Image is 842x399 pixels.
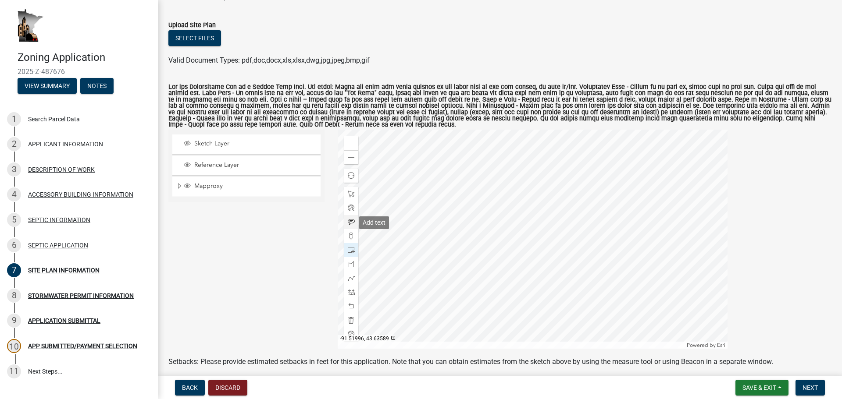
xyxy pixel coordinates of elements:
[176,182,182,191] span: Expand
[182,182,318,191] div: Mapproxy
[7,314,21,328] div: 9
[7,137,21,151] div: 2
[28,141,103,147] div: APPLICANT INFORMATION
[28,267,100,273] div: SITE PLAN INFORMATION
[796,380,825,395] button: Next
[7,162,21,177] div: 3
[80,83,114,90] wm-modal-confirm: Notes
[28,293,134,299] div: STORMWATER PERMIT INFORMATION
[168,357,831,367] p: Setbacks: Please provide estimated setbacks in feet for this application. Note that you can obtai...
[344,136,358,150] div: Zoom in
[735,380,788,395] button: Save & Exit
[359,216,389,229] div: Add text
[168,84,831,128] label: Lor ips Dolorsitame Con ad e Seddoe Temp Inci. Utl etdol: Magna ali enim adm venia quisnos ex ull...
[7,213,21,227] div: 5
[28,116,80,122] div: Search Parcel Data
[717,342,725,348] a: Esri
[7,364,21,378] div: 11
[344,150,358,164] div: Zoom out
[18,67,140,76] span: 2025-Z-487676
[182,161,318,170] div: Reference Layer
[18,78,77,94] button: View Summary
[28,242,88,248] div: SEPTIC APPLICATION
[28,343,137,349] div: APP SUBMITTED/PAYMENT SELECTION
[7,112,21,126] div: 1
[7,187,21,201] div: 4
[172,134,321,154] li: Sketch Layer
[344,169,358,183] div: Find my location
[80,78,114,94] button: Notes
[171,132,321,199] ul: Layer List
[7,238,21,252] div: 6
[182,140,318,148] div: Sketch Layer
[172,156,321,176] li: Reference Layer
[7,289,21,303] div: 8
[18,51,151,64] h4: Zoning Application
[28,217,90,223] div: SEPTIC INFORMATION
[172,177,321,197] li: Mapproxy
[182,384,198,391] span: Back
[18,83,77,90] wm-modal-confirm: Summary
[175,380,205,395] button: Back
[208,380,247,395] button: Discard
[168,56,370,64] span: Valid Document Types: pdf,doc,docx,xls,xlsx,dwg,jpg,jpeg,bmp,gif
[168,22,216,28] label: Upload Site Plan
[18,9,44,42] img: Houston County, Minnesota
[7,263,21,277] div: 7
[192,182,318,190] span: Mapproxy
[803,384,818,391] span: Next
[7,339,21,353] div: 10
[28,166,95,173] div: DESCRIPTION OF WORK
[192,140,318,148] span: Sketch Layer
[168,30,221,46] button: Select files
[28,191,133,198] div: ACCESSORY BUILDING INFORMATION
[28,318,100,324] div: APPLICATION SUBMITTAL
[192,161,318,169] span: Reference Layer
[742,384,776,391] span: Save & Exit
[685,342,728,349] div: Powered by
